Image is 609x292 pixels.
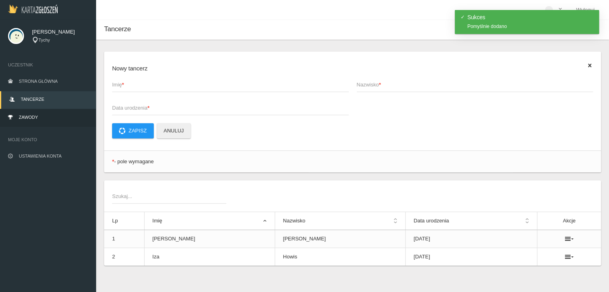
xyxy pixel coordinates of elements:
th: Imię [144,212,275,230]
input: Data urodzenia* [112,100,349,115]
span: Nazwisko [357,81,585,89]
th: Akcje [537,212,601,230]
span: Tancerze [104,25,131,33]
th: Nazwisko [275,212,405,230]
td: Howis [275,248,405,266]
span: Strona główna [19,79,58,84]
button: Zapisz [112,123,154,138]
td: 2 [104,248,144,266]
span: Tancerze [21,97,44,102]
input: Nazwisko* [357,77,593,92]
div: Tychy [32,37,88,44]
span: [PERSON_NAME] [32,28,88,36]
div: Pomyślnie dodano [467,24,594,29]
span: Uczestnik [8,61,88,69]
td: [PERSON_NAME] [275,230,405,248]
span: Moje konto [8,136,88,144]
td: [DATE] [406,248,537,266]
td: [DATE] [406,230,537,248]
input: Imię* [112,77,349,92]
h4: Sukces [467,14,594,20]
input: Szukaj... [112,188,226,204]
img: svg [8,28,24,44]
td: [PERSON_NAME] [144,230,275,248]
span: Imię [112,81,341,89]
th: Lp [104,212,144,230]
td: 1 [104,230,144,248]
img: Logo [8,4,58,13]
td: Iza [144,248,275,266]
span: Zawody [19,115,38,120]
span: - pole wymagane [114,158,154,164]
button: Anuluj [157,123,191,138]
span: Szukaj... [112,192,218,200]
th: Data urodzenia [406,212,537,230]
span: Data urodzenia [112,104,341,112]
span: Ustawienia konta [19,154,62,158]
h6: Nowy tancerz [112,64,593,73]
